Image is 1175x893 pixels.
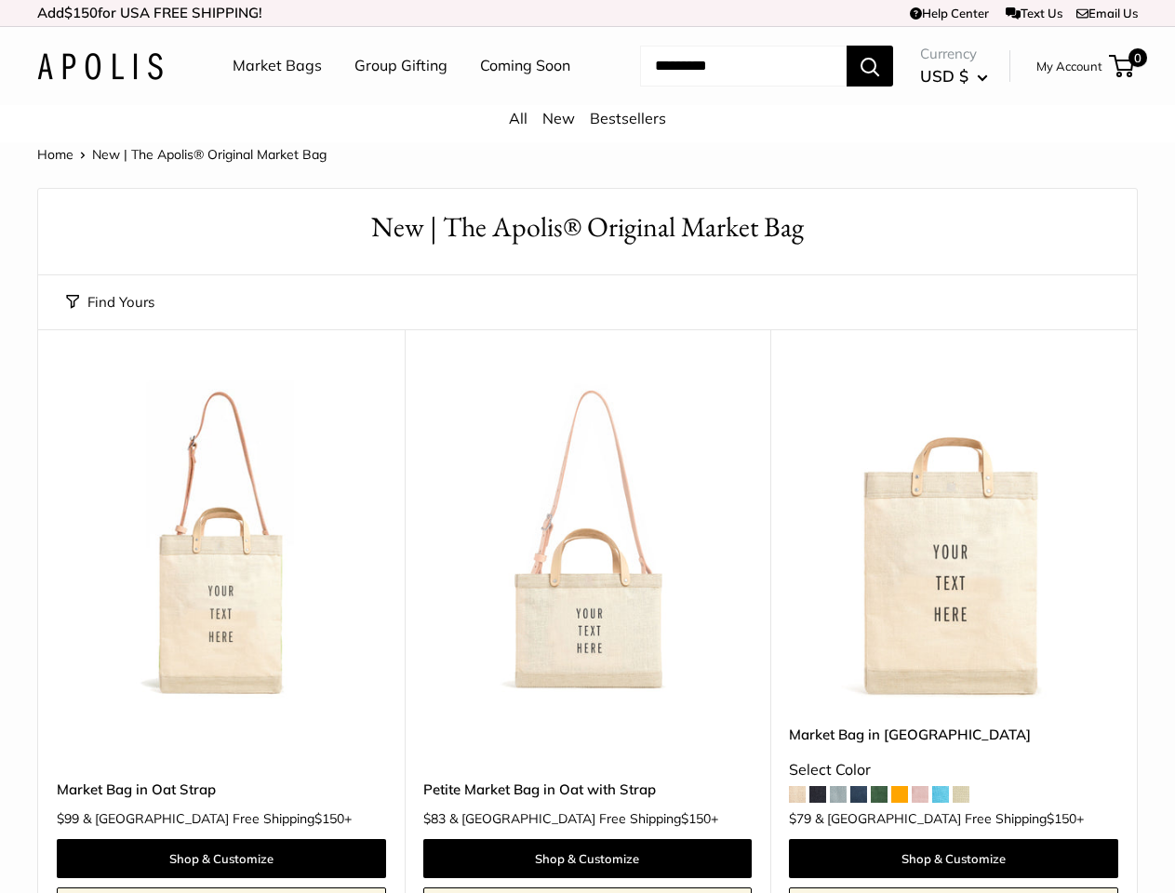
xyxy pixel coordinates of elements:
[37,146,73,163] a: Home
[64,4,98,21] span: $150
[590,109,666,127] a: Bestsellers
[92,146,327,163] span: New | The Apolis® Original Market Bag
[789,376,1118,705] a: Market Bag in OatMarket Bag in Oat
[57,376,386,705] img: Market Bag in Oat Strap
[681,810,711,827] span: $150
[57,839,386,878] a: Shop & Customize
[1006,6,1062,20] a: Text Us
[83,812,352,825] span: & [GEOGRAPHIC_DATA] Free Shipping +
[1047,810,1076,827] span: $150
[789,839,1118,878] a: Shop & Customize
[57,376,386,705] a: Market Bag in Oat StrapMarket Bag in Oat Strap
[920,66,968,86] span: USD $
[423,779,753,800] a: Petite Market Bag in Oat with Strap
[423,376,753,705] a: Petite Market Bag in Oat with StrapPetite Market Bag in Oat with Strap
[423,839,753,878] a: Shop & Customize
[1128,48,1147,67] span: 0
[509,109,527,127] a: All
[640,46,847,87] input: Search...
[1036,55,1102,77] a: My Account
[920,61,988,91] button: USD $
[233,52,322,80] a: Market Bags
[423,810,446,827] span: $83
[789,810,811,827] span: $79
[423,376,753,705] img: Petite Market Bag in Oat with Strap
[1076,6,1138,20] a: Email Us
[789,756,1118,784] div: Select Color
[910,6,989,20] a: Help Center
[789,724,1118,745] a: Market Bag in [GEOGRAPHIC_DATA]
[542,109,575,127] a: New
[789,376,1118,705] img: Market Bag in Oat
[847,46,893,87] button: Search
[66,289,154,315] button: Find Yours
[354,52,447,80] a: Group Gifting
[480,52,570,80] a: Coming Soon
[815,812,1084,825] span: & [GEOGRAPHIC_DATA] Free Shipping +
[449,812,718,825] span: & [GEOGRAPHIC_DATA] Free Shipping +
[1111,55,1134,77] a: 0
[57,779,386,800] a: Market Bag in Oat Strap
[57,810,79,827] span: $99
[314,810,344,827] span: $150
[37,53,163,80] img: Apolis
[66,207,1109,247] h1: New | The Apolis® Original Market Bag
[920,41,988,67] span: Currency
[37,142,327,167] nav: Breadcrumb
